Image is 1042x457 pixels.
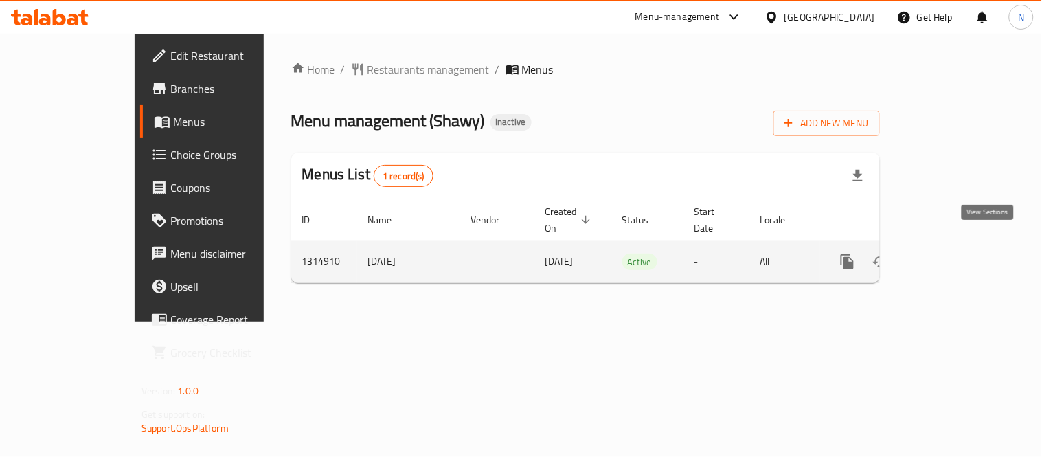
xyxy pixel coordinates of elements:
span: Start Date [694,203,733,236]
span: 1 record(s) [374,170,433,183]
a: Grocery Checklist [140,336,308,369]
span: Upsell [170,278,297,295]
span: Menus [173,113,297,130]
span: Restaurants management [367,61,490,78]
a: Choice Groups [140,138,308,171]
span: Menus [522,61,554,78]
div: Export file [841,159,874,192]
span: Status [622,212,667,228]
a: Upsell [140,270,308,303]
span: 1.0.0 [177,382,199,400]
span: [DATE] [545,252,574,270]
nav: breadcrumb [291,61,880,78]
a: Edit Restaurant [140,39,308,72]
span: Locale [760,212,804,228]
td: - [683,241,749,282]
a: Branches [140,72,308,105]
span: ID [302,212,328,228]
div: Total records count [374,165,433,187]
a: Menus [140,105,308,138]
span: Created On [545,203,595,236]
td: [DATE] [357,241,460,282]
div: Menu-management [635,9,720,25]
a: Coverage Report [140,303,308,336]
span: Vendor [471,212,518,228]
td: 1314910 [291,241,357,282]
li: / [495,61,500,78]
td: All [749,241,820,282]
a: Promotions [140,204,308,237]
table: enhanced table [291,199,974,283]
span: Version: [141,382,175,400]
span: Coverage Report [170,311,297,328]
span: Coupons [170,179,297,196]
span: Active [622,254,657,270]
span: Branches [170,80,297,97]
span: Add New Menu [784,115,869,132]
div: [GEOGRAPHIC_DATA] [784,10,875,25]
span: Get support on: [141,405,205,423]
th: Actions [820,199,974,241]
span: Edit Restaurant [170,47,297,64]
span: N [1018,10,1024,25]
button: more [831,245,864,278]
a: Menu disclaimer [140,237,308,270]
span: Name [368,212,410,228]
a: Coupons [140,171,308,204]
span: Menu management ( Shawy ) [291,105,485,136]
a: Restaurants management [351,61,490,78]
span: Menu disclaimer [170,245,297,262]
div: Inactive [490,114,532,131]
span: Inactive [490,116,532,128]
span: Grocery Checklist [170,344,297,361]
li: / [341,61,346,78]
a: Home [291,61,335,78]
button: Add New Menu [773,111,880,136]
a: Support.OpsPlatform [141,419,229,437]
span: Promotions [170,212,297,229]
h2: Menus List [302,164,433,187]
span: Choice Groups [170,146,297,163]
